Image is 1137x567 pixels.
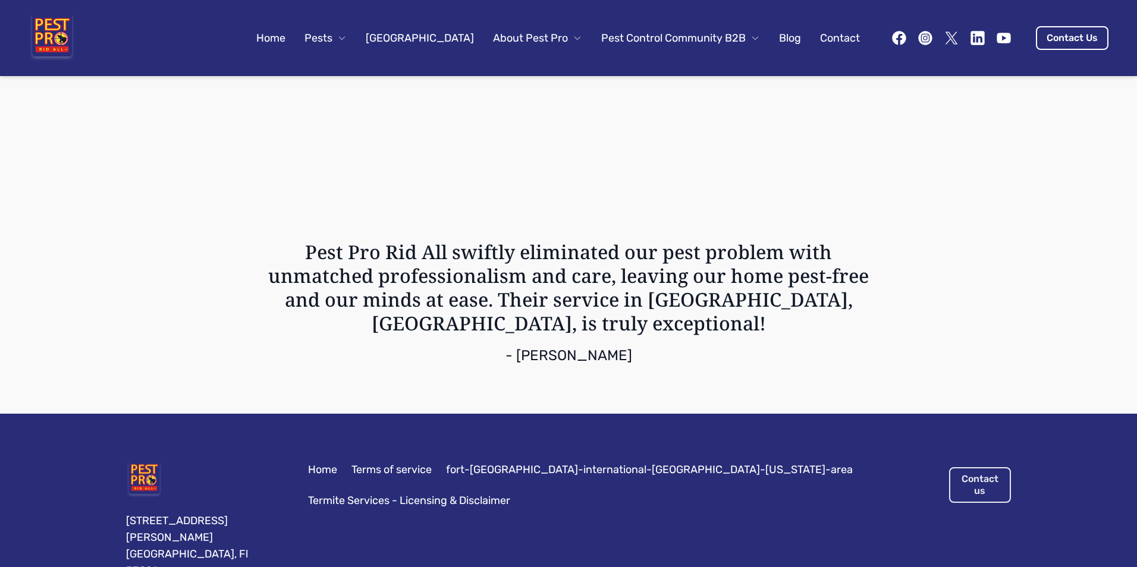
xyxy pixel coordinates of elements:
[359,25,481,51] a: [GEOGRAPHIC_DATA]
[297,25,354,51] button: Pests
[1036,26,1108,50] a: Contact Us
[308,461,337,478] a: Home
[126,461,162,498] img: Pest Pro Rid All, LLC
[594,25,767,51] button: Pest Control Community B2B
[813,25,867,51] a: Contact
[601,30,746,46] span: Pest Control Community B2B
[264,240,873,335] h3: Pest Pro Rid All swiftly eliminated our pest problem with unmatched professionalism and care, lea...
[249,25,293,51] a: Home
[351,461,432,478] a: Terms of service
[949,467,1011,503] a: Contact us
[505,345,632,366] p: - [PERSON_NAME]
[308,492,510,509] a: Termite Services - Licensing & Disclaimer
[772,25,808,51] a: Blog
[304,30,332,46] span: Pests
[29,14,76,62] img: Pest Pro Rid All
[486,25,589,51] button: About Pest Pro
[493,30,568,46] span: About Pest Pro
[446,461,853,478] a: fort-[GEOGRAPHIC_DATA]-international-[GEOGRAPHIC_DATA]-[US_STATE]-area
